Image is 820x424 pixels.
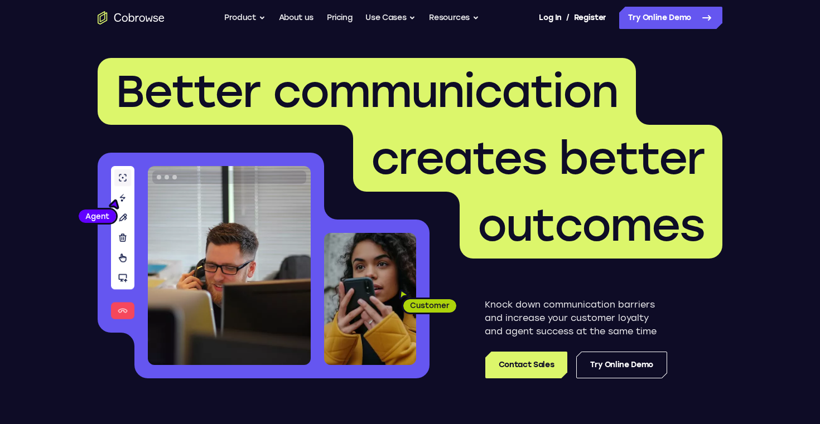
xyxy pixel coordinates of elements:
[539,7,561,29] a: Log In
[576,352,667,378] a: Try Online Demo
[574,7,606,29] a: Register
[148,166,311,365] img: A customer support agent talking on the phone
[279,7,313,29] a: About us
[477,198,705,252] span: outcomes
[485,352,567,378] a: Contact Sales
[224,7,266,29] button: Product
[429,7,479,29] button: Resources
[115,65,618,118] span: Better communication
[485,298,667,338] p: Knock down communication barriers and increase your customer loyalty and agent success at the sam...
[98,11,165,25] a: Go to the home page
[327,7,353,29] a: Pricing
[619,7,722,29] a: Try Online Demo
[371,131,705,185] span: creates better
[566,11,570,25] span: /
[365,7,416,29] button: Use Cases
[324,233,416,365] img: A customer holding their phone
